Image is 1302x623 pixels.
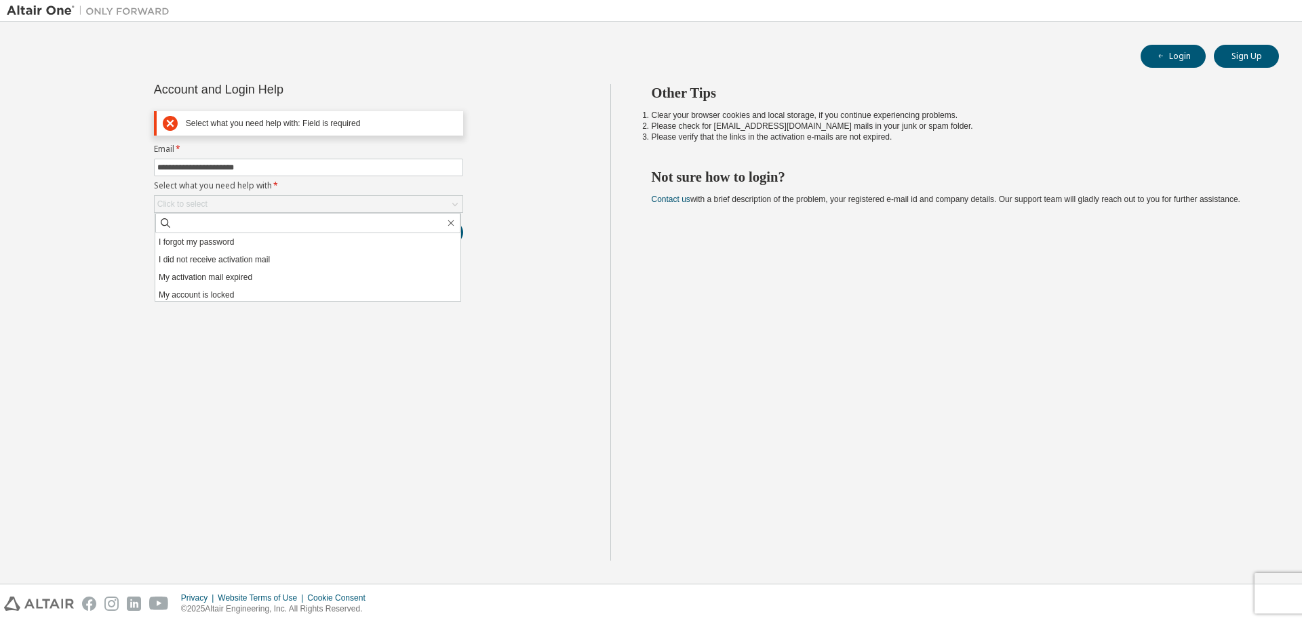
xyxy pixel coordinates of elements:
div: Account and Login Help [154,84,401,95]
img: Altair One [7,4,176,18]
img: linkedin.svg [127,597,141,611]
button: Sign Up [1214,45,1279,68]
li: I forgot my password [155,233,460,251]
div: Cookie Consent [307,592,373,603]
div: Website Terms of Use [218,592,307,603]
img: youtube.svg [149,597,169,611]
div: Click to select [155,196,462,212]
img: facebook.svg [82,597,96,611]
img: instagram.svg [104,597,119,611]
button: Login [1141,45,1206,68]
h2: Not sure how to login? [652,168,1255,186]
li: Please check for [EMAIL_ADDRESS][DOMAIN_NAME] mails in your junk or spam folder. [652,121,1255,132]
li: Clear your browser cookies and local storage, if you continue experiencing problems. [652,110,1255,121]
div: Privacy [181,592,218,603]
div: Click to select [157,199,208,209]
p: © 2025 Altair Engineering, Inc. All Rights Reserved. [181,603,374,615]
li: Please verify that the links in the activation e-mails are not expired. [652,132,1255,142]
a: Contact us [652,195,690,204]
label: Email [154,144,463,155]
label: Select what you need help with [154,180,463,191]
div: Select what you need help with: Field is required [186,119,457,129]
h2: Other Tips [652,84,1255,102]
img: altair_logo.svg [4,597,74,611]
span: with a brief description of the problem, your registered e-mail id and company details. Our suppo... [652,195,1240,204]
